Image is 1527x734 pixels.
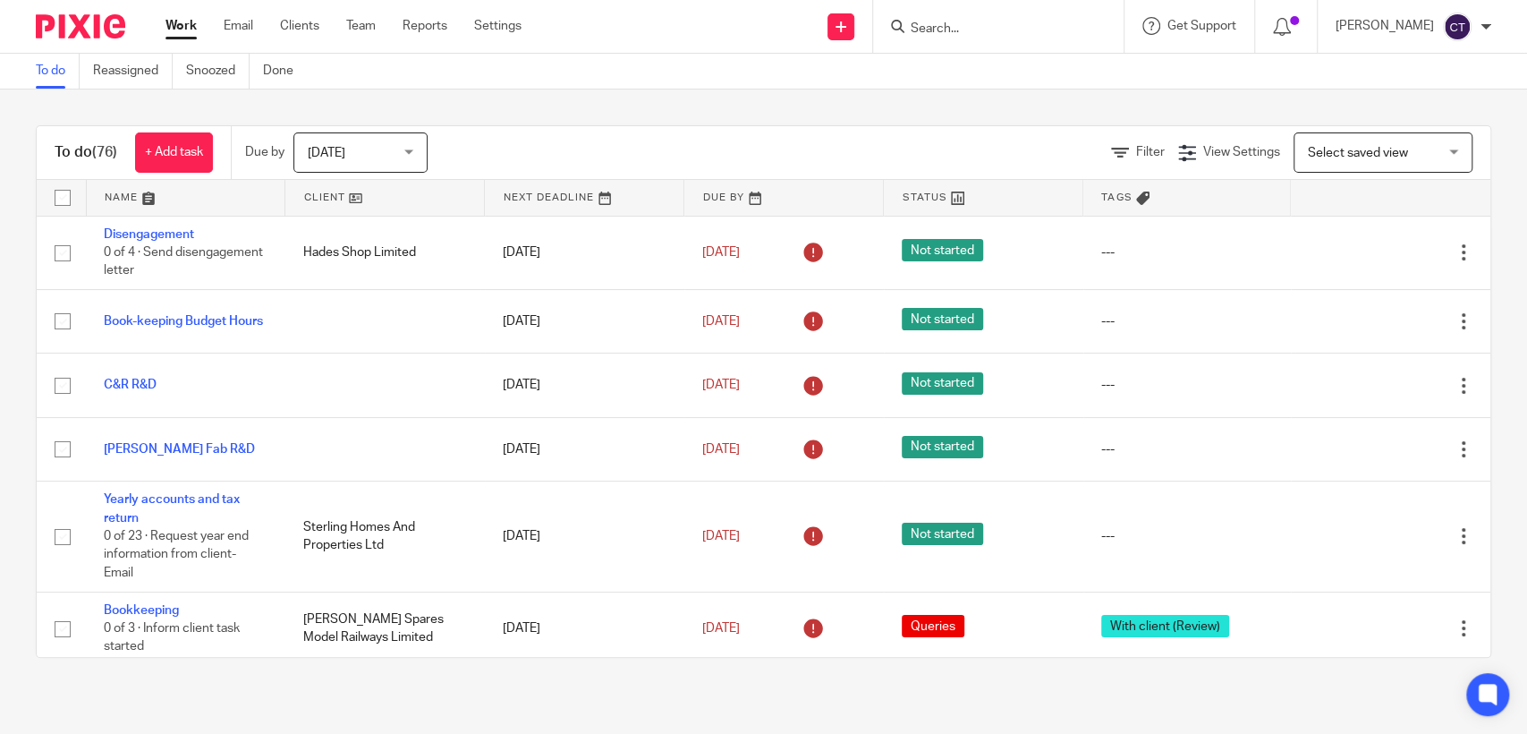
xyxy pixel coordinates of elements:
[135,132,213,173] a: + Add task
[1101,376,1273,394] div: ---
[165,17,197,35] a: Work
[902,372,983,395] span: Not started
[485,216,684,289] td: [DATE]
[702,443,740,456] span: [DATE]
[702,246,740,259] span: [DATE]
[1101,615,1229,637] span: With client (Review)
[104,530,249,579] span: 0 of 23 · Request year end information from client- Email
[104,443,255,456] a: [PERSON_NAME] Fab R&D
[403,17,447,35] a: Reports
[902,523,983,545] span: Not started
[485,354,684,417] td: [DATE]
[1308,147,1408,159] span: Select saved view
[285,592,485,665] td: [PERSON_NAME] Spares Model Railways Limited
[280,17,319,35] a: Clients
[485,417,684,481] td: [DATE]
[285,482,485,592] td: Sterling Homes And Properties Ltd
[1336,17,1434,35] p: [PERSON_NAME]
[1101,440,1273,458] div: ---
[346,17,376,35] a: Team
[308,147,345,159] span: [DATE]
[104,246,263,277] span: 0 of 4 · Send disengagement letter
[702,379,740,391] span: [DATE]
[702,530,740,542] span: [DATE]
[902,615,964,637] span: Queries
[1203,146,1280,158] span: View Settings
[36,14,125,38] img: Pixie
[55,143,117,162] h1: To do
[485,289,684,353] td: [DATE]
[263,54,307,89] a: Done
[902,436,983,458] span: Not started
[1101,243,1273,261] div: ---
[186,54,250,89] a: Snoozed
[93,54,173,89] a: Reassigned
[902,239,983,261] span: Not started
[104,622,240,653] span: 0 of 3 · Inform client task started
[104,315,263,328] a: Book-keeping Budget Hours
[1136,146,1165,158] span: Filter
[702,622,740,635] span: [DATE]
[1443,13,1472,41] img: svg%3E
[92,145,117,159] span: (76)
[1101,312,1273,330] div: ---
[245,143,284,161] p: Due by
[702,315,740,328] span: [DATE]
[902,308,983,330] span: Not started
[1167,20,1236,32] span: Get Support
[1101,527,1273,545] div: ---
[224,17,253,35] a: Email
[485,592,684,665] td: [DATE]
[36,54,80,89] a: To do
[285,216,485,289] td: Hades Shop Limited
[909,21,1070,38] input: Search
[104,379,157,391] a: C&R R&D
[104,493,240,524] a: Yearly accounts and tax return
[104,604,179,617] a: Bookkeeping
[104,228,194,241] a: Disengagement
[1101,192,1132,202] span: Tags
[474,17,522,35] a: Settings
[485,482,684,592] td: [DATE]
